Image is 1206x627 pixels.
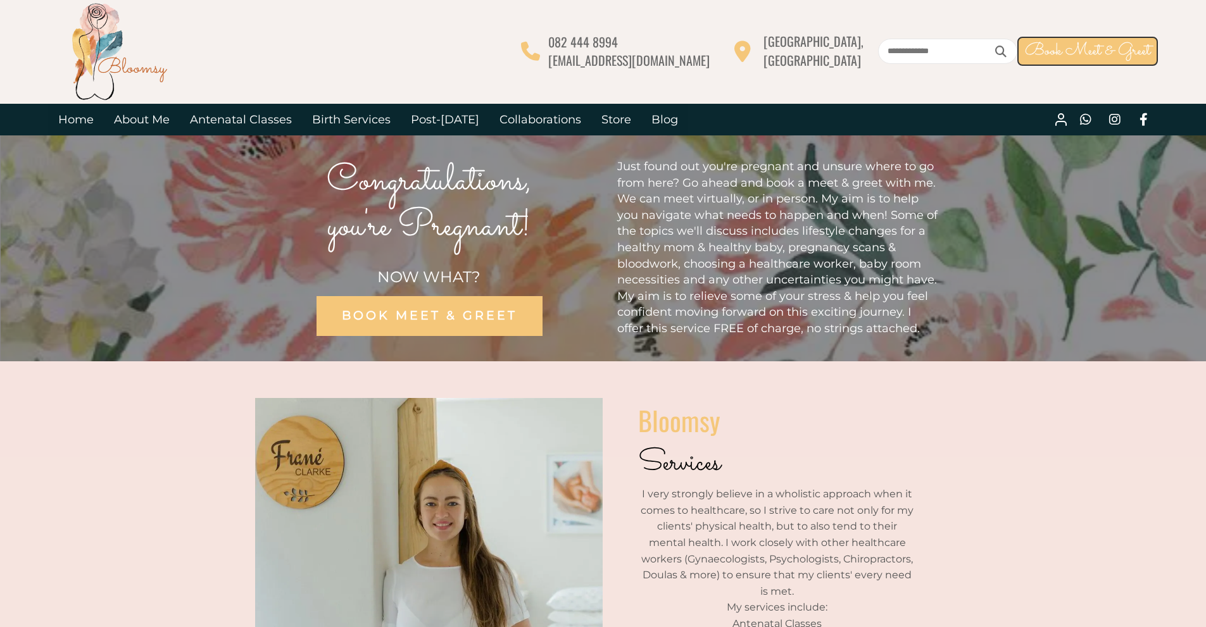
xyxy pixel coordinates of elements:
span: [GEOGRAPHIC_DATA], [763,32,864,51]
a: Home [48,104,104,135]
span: you're Pregnant! [327,199,531,255]
a: Store [591,104,641,135]
a: BOOK MEET & GREET [316,296,542,336]
span: [GEOGRAPHIC_DATA] [763,51,861,70]
a: Antenatal Classes [180,104,302,135]
span: Bloomsy [638,400,720,440]
span: Services [638,441,720,485]
img: Bloomsy [68,1,170,102]
span: Just found out you're pregnant and unsure where to go from here? Go ahead and book a meet & greet... [617,159,938,335]
a: About Me [104,104,180,135]
a: Birth Services [302,104,401,135]
p: I very strongly believe in a wholistic approach when it comes to healthcare, so I strive to care ... [638,486,917,599]
a: Collaborations [489,104,591,135]
span: Book Meet & Greet [1025,39,1150,63]
p: My services include: [638,599,917,616]
span: BOOK MEET & GREET [341,308,517,323]
span: 082 444 8994 [548,32,618,51]
span: [EMAIL_ADDRESS][DOMAIN_NAME] [548,51,710,70]
a: Book Meet & Greet [1017,37,1158,66]
span: NOW WHAT? [377,268,481,286]
a: Blog [641,104,688,135]
a: Post-[DATE] [401,104,489,135]
span: Congratulations, [327,154,532,209]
